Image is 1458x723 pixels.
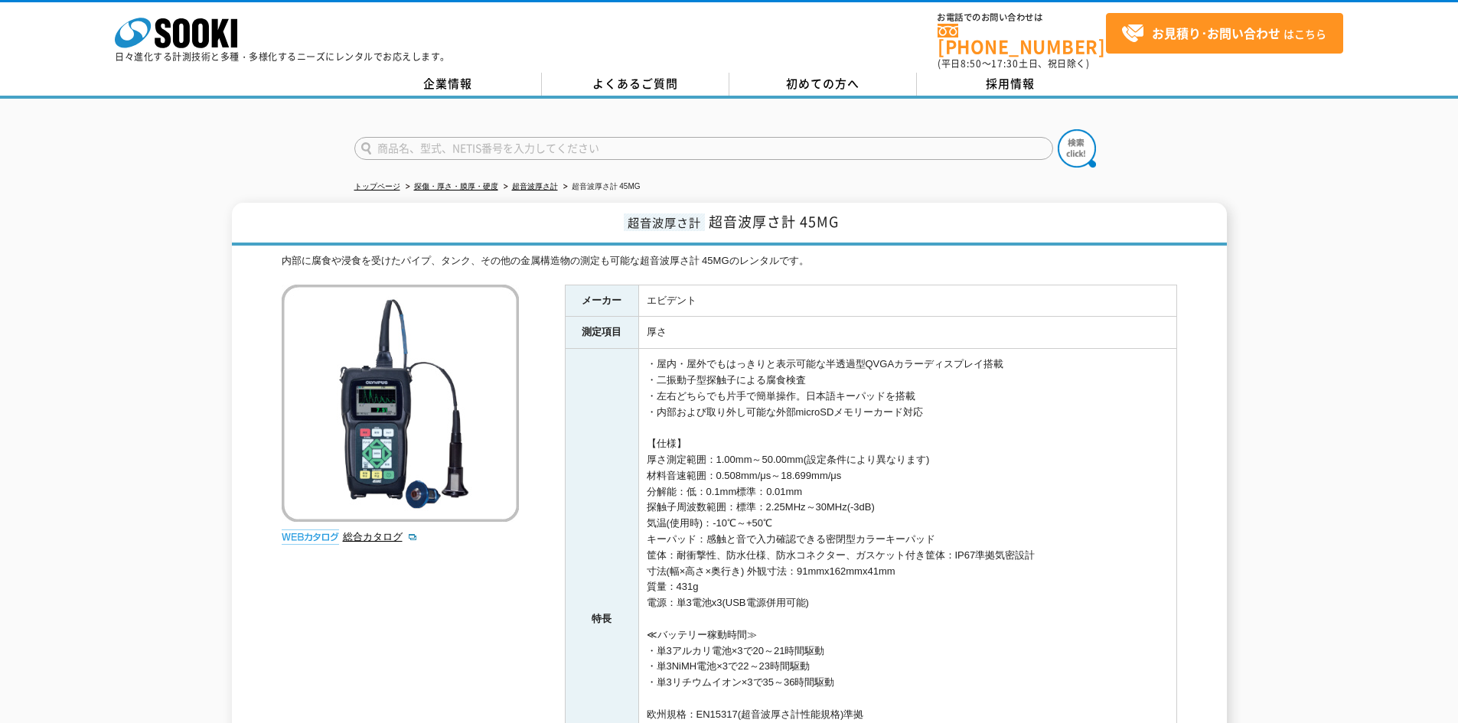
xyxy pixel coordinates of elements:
[560,179,641,195] li: 超音波厚さ計 45MG
[786,75,859,92] span: 初めての方へ
[938,13,1106,22] span: お電話でのお問い合わせは
[1106,13,1343,54] a: お見積り･お問い合わせはこちら
[638,285,1176,317] td: エビデント
[343,531,418,542] a: 総合カタログ
[542,73,729,96] a: よくあるご質問
[917,73,1104,96] a: 採用情報
[638,317,1176,349] td: 厚さ
[709,211,839,232] span: 超音波厚さ計 45MG
[991,57,1019,70] span: 17:30
[282,529,339,545] img: webカタログ
[115,52,450,61] p: 日々進化する計測技術と多種・多様化するニーズにレンタルでお応えします。
[565,317,638,349] th: 測定項目
[624,213,705,231] span: 超音波厚さ計
[961,57,982,70] span: 8:50
[565,285,638,317] th: メーカー
[354,182,400,191] a: トップページ
[1121,22,1326,45] span: はこちら
[1152,24,1280,42] strong: お見積り･お問い合わせ
[354,137,1053,160] input: 商品名、型式、NETIS番号を入力してください
[1058,129,1096,168] img: btn_search.png
[414,182,498,191] a: 探傷・厚さ・膜厚・硬度
[938,24,1106,55] a: [PHONE_NUMBER]
[282,253,1177,269] div: 内部に腐食や浸食を受けたパイプ、タンク、その他の金属構造物の測定も可能な超音波厚さ計 45MGのレンタルです。
[938,57,1089,70] span: (平日 ～ 土日、祝日除く)
[354,73,542,96] a: 企業情報
[729,73,917,96] a: 初めての方へ
[512,182,558,191] a: 超音波厚さ計
[282,285,519,522] img: 超音波厚さ計 45MG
